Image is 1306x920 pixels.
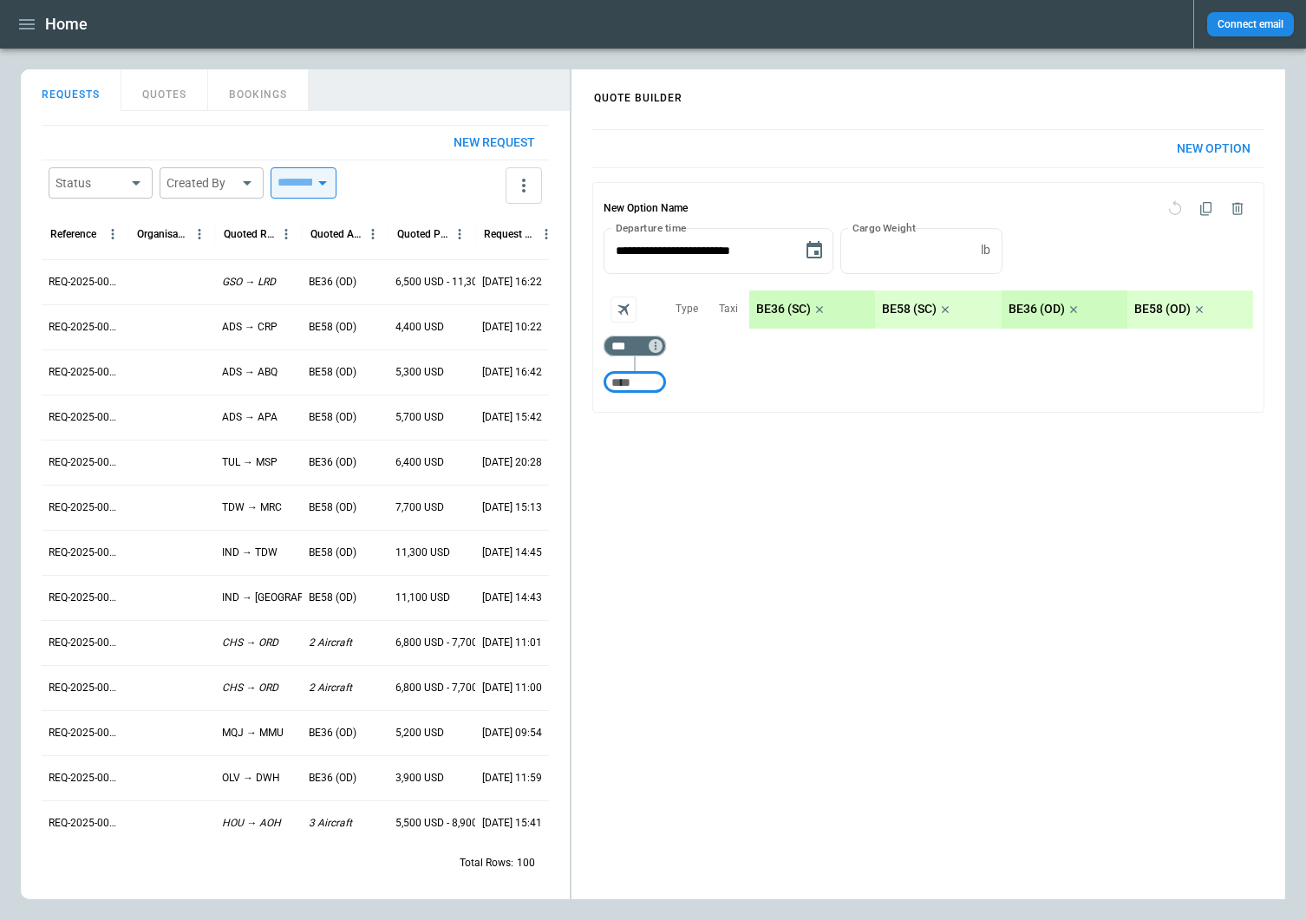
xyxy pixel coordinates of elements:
[101,223,124,245] button: Reference column menu
[56,174,125,192] div: Status
[611,297,637,323] span: Aircraft selection
[397,228,448,240] div: Quoted Price
[797,233,832,268] button: Choose date, selected date is Aug 11, 2025
[49,771,121,786] p: REQ-2025-000240
[719,302,738,316] p: Taxi
[395,455,444,470] p: 6,400 USD
[460,856,513,871] p: Total Rows:
[222,320,278,335] p: ADS → CRP
[482,500,542,515] p: [DATE] 15:13
[167,174,236,192] div: Created By
[222,726,284,741] p: MQJ → MMU
[222,545,278,560] p: IND → TDW
[981,243,990,258] p: lb
[1159,193,1191,225] span: Reset quote option
[676,302,698,316] p: Type
[222,275,276,290] p: GSO → LRD
[49,275,121,290] p: REQ-2025-000251
[395,320,444,335] p: 4,400 USD
[309,816,352,831] p: 3 Aircraft
[395,545,450,560] p: 11,300 USD
[137,228,188,240] div: Organisation
[749,290,1253,329] div: scrollable content
[482,681,542,695] p: [DATE] 11:00
[535,223,558,245] button: Request Created At (UTC-05:00) column menu
[395,636,500,650] p: 6,800 USD - 7,700 USD
[309,681,352,695] p: 2 Aircraft
[224,228,275,240] div: Quoted Route
[309,320,356,335] p: BE58 (OD)
[440,126,549,160] button: New request
[482,275,542,290] p: [DATE] 16:22
[49,410,121,425] p: REQ-2025-000248
[882,302,937,316] p: BE58 (SC)
[222,365,278,380] p: ADS → ABQ
[309,365,356,380] p: BE58 (OD)
[604,336,666,356] div: Too short
[222,816,281,831] p: HOU → AOH
[309,275,356,290] p: BE36 (OD)
[49,320,121,335] p: REQ-2025-000250
[395,726,444,741] p: 5,200 USD
[49,590,121,605] p: REQ-2025-000244
[309,636,352,650] p: 2 Aircraft
[309,410,356,425] p: BE58 (OD)
[208,69,309,111] button: BOOKINGS
[573,74,703,113] h4: QUOTE BUILDER
[45,14,88,35] h1: Home
[395,500,444,515] p: 7,700 USD
[362,223,384,245] button: Quoted Aircraft column menu
[506,167,542,204] button: more
[309,771,356,786] p: BE36 (OD)
[222,771,280,786] p: OLV → DWH
[121,69,208,111] button: QUOTES
[49,726,121,741] p: REQ-2025-000241
[1207,12,1294,36] button: Connect email
[222,681,278,695] p: CHS → ORD
[222,590,355,605] p: IND → [GEOGRAPHIC_DATA]
[616,220,687,235] label: Departure time
[482,771,542,786] p: [DATE] 11:59
[1222,193,1253,225] span: Delete quote option
[482,726,542,741] p: [DATE] 09:54
[49,500,121,515] p: REQ-2025-000246
[309,455,356,470] p: BE36 (OD)
[482,590,542,605] p: [DATE] 14:43
[448,223,471,245] button: Quoted Price column menu
[395,681,500,695] p: 6,800 USD - 7,700 USD
[482,365,542,380] p: [DATE] 16:42
[852,220,916,235] label: Cargo Weight
[275,223,297,245] button: Quoted Route column menu
[1191,193,1222,225] span: Duplicate quote option
[482,455,542,470] p: [DATE] 20:28
[517,856,535,871] p: 100
[395,771,444,786] p: 3,900 USD
[309,545,356,560] p: BE58 (OD)
[484,228,535,240] div: Request Created At (UTC-05:00)
[482,636,542,650] p: [DATE] 11:01
[309,500,356,515] p: BE58 (OD)
[756,302,811,316] p: BE36 (SC)
[309,726,356,741] p: BE36 (OD)
[21,69,121,111] button: REQUESTS
[309,590,356,605] p: BE58 (OD)
[395,410,444,425] p: 5,700 USD
[482,816,542,831] p: [DATE] 15:41
[222,500,282,515] p: TDW → MRC
[604,193,688,225] h6: New Option Name
[1134,302,1191,316] p: BE58 (OD)
[395,590,450,605] p: 11,100 USD
[50,228,96,240] div: Reference
[49,545,121,560] p: REQ-2025-000245
[604,372,666,393] div: Too short
[222,636,278,650] p: CHS → ORD
[222,410,278,425] p: ADS → APA
[395,816,500,831] p: 5,500 USD - 8,900 USD
[49,455,121,470] p: REQ-2025-000247
[482,320,542,335] p: [DATE] 10:22
[395,365,444,380] p: 5,300 USD
[1163,130,1264,167] button: New Option
[395,275,506,290] p: 6,500 USD - 11,300 USD
[310,228,362,240] div: Quoted Aircraft
[49,636,121,650] p: REQ-2025-000243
